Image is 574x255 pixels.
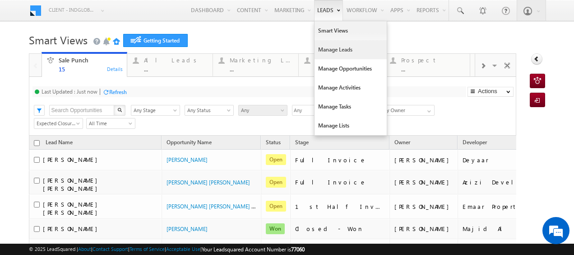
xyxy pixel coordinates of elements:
span: Smart Views [29,33,88,47]
span: Any [292,105,366,116]
div: Marketing Leads [230,57,293,64]
a: Contact... [298,54,384,76]
a: Manage Leads [315,40,387,59]
input: Search Opportunities [49,105,115,116]
a: Contact Support [93,246,128,252]
div: Azizi Developments [463,178,553,186]
a: About [78,246,91,252]
a: Any Status [185,105,234,116]
a: Expected Closure Date [34,118,83,129]
span: Open [266,201,286,212]
a: Manage Opportunities [315,59,387,78]
span: All Time [87,119,132,127]
input: Check all records [34,140,40,146]
span: [PERSON_NAME] [43,225,102,232]
div: ... [230,66,293,72]
span: [PERSON_NAME] [PERSON_NAME] [43,200,102,216]
span: Open [266,177,286,188]
a: All Leads... [127,54,213,76]
a: Manage Lists [315,116,387,135]
a: Manage Tasks [315,97,387,116]
a: Smart Views [315,21,387,40]
a: Getting Started [123,34,188,47]
span: Any Stage [131,106,177,114]
div: Full Invoice [295,156,385,164]
span: Any Status [185,106,231,114]
span: Developer [463,139,487,146]
a: Manage Activities [315,78,387,97]
div: 15 [59,66,122,72]
span: Your Leadsquared Account Number is [202,246,305,253]
a: [PERSON_NAME] [167,156,208,163]
span: Any [239,106,284,114]
input: Type to Search [379,105,435,116]
span: Open [266,154,286,165]
span: © 2025 LeadSquared | | | | | [29,245,305,254]
div: ... [144,66,207,72]
a: Marketing Leads... [213,54,299,76]
div: Full Invoice [295,178,385,186]
a: Any Stage [131,105,180,116]
a: Terms of Service [130,246,165,252]
div: [PERSON_NAME] [394,156,454,164]
span: Won [266,223,285,234]
span: [PERSON_NAME] [PERSON_NAME] [43,176,102,192]
div: Prospect [401,57,464,64]
div: Refresh [109,89,127,95]
div: Closed - Won [295,225,385,233]
div: ... [401,66,464,72]
span: Stage [295,139,309,146]
span: Expected Closure Date [34,119,80,127]
div: Details [106,65,124,73]
a: Sale Punch15Details [42,52,128,77]
div: Majid Al Futtaim [463,225,553,233]
a: [PERSON_NAME] [167,226,208,232]
div: Any [292,105,374,116]
button: Actions [468,87,514,97]
a: Show All Items [422,105,434,114]
a: Prospect... [384,54,470,76]
div: Deyaar [463,156,553,164]
span: [PERSON_NAME] [43,156,102,163]
a: Developer [458,137,491,149]
span: Client - indglobal1 (77060) [49,5,96,14]
a: All Time [86,118,135,129]
a: [PERSON_NAME] [PERSON_NAME] - Sale Punch [167,202,281,210]
span: Opportunity Name [167,139,212,146]
div: [PERSON_NAME] [394,203,454,211]
img: Search [117,108,122,112]
div: All Leads [144,57,207,64]
div: Sale Punch [59,57,122,64]
div: [PERSON_NAME] [394,225,454,233]
span: Owner [394,139,410,146]
a: [PERSON_NAME] [PERSON_NAME] [167,179,250,186]
a: Acceptable Use [166,246,200,252]
a: Status [261,137,285,149]
span: Lead Name [41,137,77,149]
div: 1st Half Invoice [295,203,385,211]
span: 77060 [291,246,305,253]
div: Emaar Properties [463,203,553,211]
a: Stage [291,137,313,149]
a: Any [238,105,287,116]
div: Last Updated : Just now [42,88,97,95]
a: Opportunity Name [162,137,216,149]
div: [PERSON_NAME] [394,178,454,186]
